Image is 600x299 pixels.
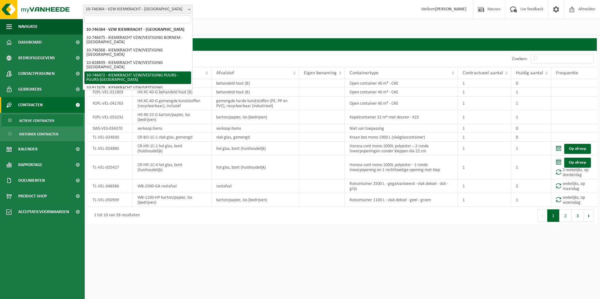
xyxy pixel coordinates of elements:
span: Frequentie [556,71,578,76]
td: 2 [511,179,551,193]
h2: Contracten [88,38,597,50]
td: karton/papier, los (bedrijven) [212,193,299,207]
td: Kapelcontainer 22 m³ met deuren - K22 [345,110,458,124]
td: gemengde harde kunststoffen (PE, PP en PVC), recycleerbaar (industrieel) [212,97,299,110]
li: 10-828839 - KIEMKRACHT VZW/VESTIGING [GEOGRAPHIC_DATA] [84,59,191,71]
td: SWS-VES-034370 [88,124,133,133]
td: 1 [458,124,511,133]
td: 1 [458,142,511,155]
span: Contractueel aantal [463,71,503,76]
span: 10-746364 - VZW KIEMKRACHT - HAMME [83,5,192,14]
span: Bedrijfsgegevens [18,50,55,66]
td: karton/papier, los (bedrijven) [212,110,299,124]
strong: [PERSON_NAME] [435,7,467,12]
li: 10-746475 - KIEMKRACHT VZW/VESTIGING BORNEM - [GEOGRAPHIC_DATA] [84,34,191,46]
td: Niet van toepassing [345,124,458,133]
span: Product Shop [18,188,47,204]
td: CR-HR-1C-4 hol glas, bont (huishoudelijk) [133,155,212,179]
a: Op afroep [564,158,591,168]
td: TL-VEL-025427 [88,155,133,179]
li: 10-746472 - KIEMKRACHT VZW/VESTIGING PUURS - PUURS-[GEOGRAPHIC_DATA] [84,71,191,84]
td: HK-XC-40-G behandeld hout (B) [133,88,212,97]
td: Rolcontainer 2500 L - gegalvaniseerd - vlak deksel - slot - grijs [345,179,458,193]
td: 1 [511,110,551,124]
td: 1 [511,142,551,155]
span: Afvalstof [216,71,234,76]
span: Navigatie [18,19,38,34]
td: TL-VEL-024880 [88,142,133,155]
td: verkoop items [133,124,212,133]
td: 1 [458,133,511,142]
button: 1 [547,209,560,222]
span: Eigen benaming [304,71,337,76]
a: Actieve contracten [2,114,83,126]
td: CR-HR-1C-1 hol glas, bont (huishoudelijk) [133,142,212,155]
td: 1 [458,88,511,97]
td: behandeld hout (B) [212,88,299,97]
td: TL-VEL-024830 [88,133,133,142]
button: Previous [537,209,547,222]
td: hol glas, bont (huishoudelijk) [212,155,299,179]
button: 3 [572,209,584,222]
td: vlak glas, gemengd [212,133,299,142]
td: verkoop items [212,124,299,133]
td: Horeca cont mono 1000L polyester – 2 ronde inwerpopeningen zonder kleppen dia 22 cm [345,142,458,155]
li: 10-917478 - KIEMKRACHT VZW/VESTIGING SCHENDELBEKE - SCHENDELBEKE [84,84,191,97]
div: 1 tot 10 van 28 resultaten [91,210,140,221]
li: 10-746368 - KIEMKRACHT VZW/VESTIGING [GEOGRAPHIC_DATA] [84,46,191,59]
span: Rapportage [18,157,42,173]
span: Historiek contracten [19,128,58,140]
span: Contactpersonen [18,66,55,81]
td: 1 [458,193,511,207]
span: Gebruikers [18,81,42,97]
td: 0 [511,79,551,88]
td: P2PL-VEL-011803 [88,88,133,97]
td: Open container 40 m³ - C40 [345,88,458,97]
td: 1 [511,88,551,97]
td: 1 [511,155,551,179]
td: wekelijks, op woensdag [551,193,597,207]
span: 10-746364 - VZW KIEMKRACHT - HAMME [83,5,193,14]
a: Op afroep [564,144,591,154]
td: 1 [458,110,511,124]
td: WB-1100-HP karton/papier, los (bedrijven) [133,193,212,207]
td: 1 [458,79,511,88]
td: 0 [511,133,551,142]
label: Zoeken: [512,56,528,61]
td: Horeca cont mono 1000L polyester - 1 ronde inwerpopening en 1 rechthoekige opening met klep [345,155,458,179]
span: Containertype [350,71,378,76]
td: HK-XC-40-G gemengde kunststoffen (recycleerbaar), inclusief [133,97,212,110]
span: Actieve contracten [19,115,54,127]
li: 10-746364 - VZW KIEMKRACHT - [GEOGRAPHIC_DATA] [84,26,191,34]
td: TL-VEL-048586 [88,179,133,193]
td: 2-wekelijks, op donderdag [551,155,597,179]
td: 0 [511,124,551,133]
td: Open container 40 m³ - C40 [345,79,458,88]
span: Huidig aantal [516,71,543,76]
td: behandeld hout (B) [212,79,299,88]
td: 1 [458,179,511,193]
td: WB-2500-GA restafval [133,179,212,193]
td: 1 [511,193,551,207]
td: wekelijks, op maandag [551,179,597,193]
td: CR-BO-1C-1 vlak glas, gemengd [133,133,212,142]
span: Contracten [18,97,43,113]
span: Dashboard [18,34,42,50]
td: Rolcontainer 1100 L - vlak deksel - geel - groen [345,193,458,207]
td: 1 [458,155,511,179]
button: Next [584,209,594,222]
td: P2PL-VEL-041763 [88,97,133,110]
td: hol glas, bont (huishoudelijk) [212,142,299,155]
button: 2 [560,209,572,222]
td: 1 [511,97,551,110]
span: Kalender [18,141,38,157]
a: Historiek contracten [2,128,83,140]
span: Documenten [18,173,45,188]
td: HK-XK-22-G karton/papier, los (bedrijven) [133,110,212,124]
span: Acceptatievoorwaarden [18,204,69,220]
td: TL-VEL-050939 [88,193,133,207]
td: 1 [458,97,511,110]
td: Open container 40 m³ - C40 [345,97,458,110]
td: Kraan box mono 1900 L (vlakglascontainer) [345,133,458,142]
td: P2PL-VEL-053232 [88,110,133,124]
